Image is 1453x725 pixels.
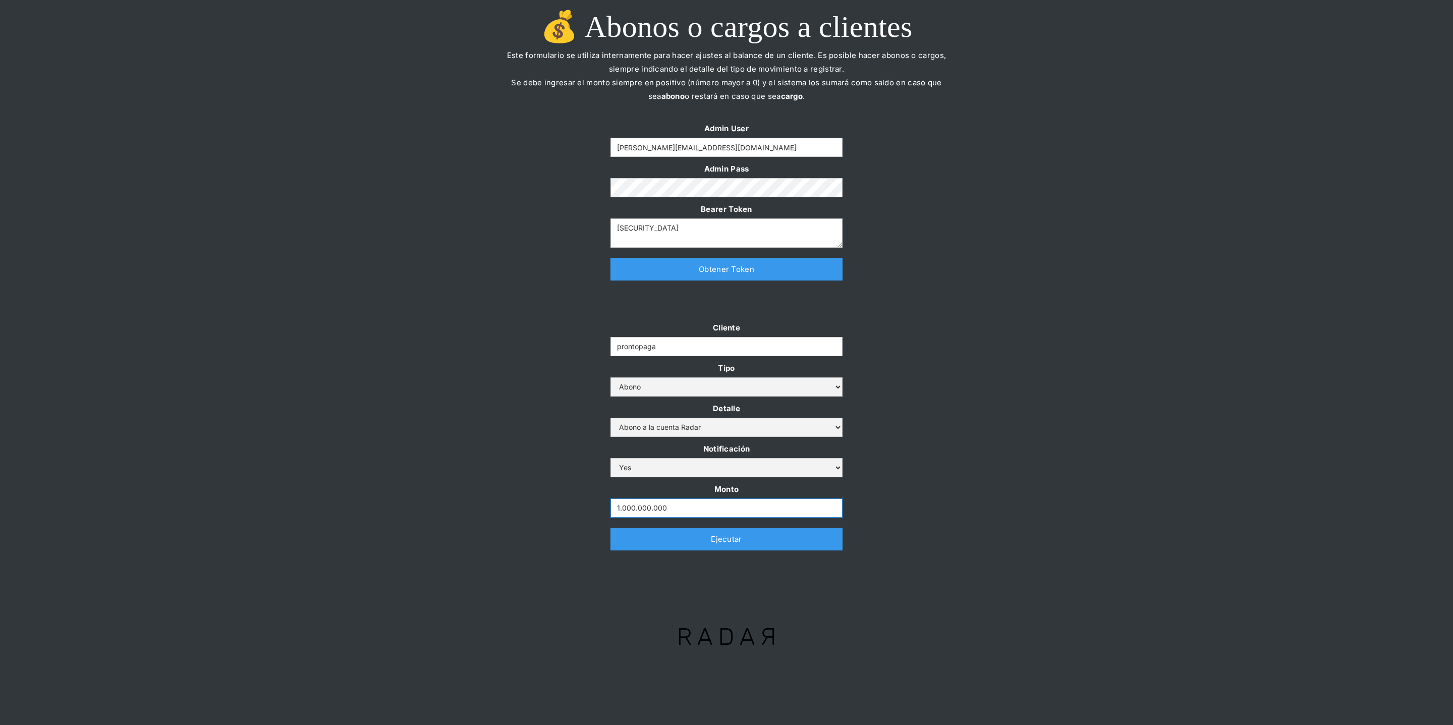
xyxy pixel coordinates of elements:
[610,162,843,176] label: Admin Pass
[610,442,843,456] label: Notificación
[610,202,843,216] label: Bearer Token
[610,528,843,550] a: Ejecutar
[610,498,843,518] input: Monto
[499,10,954,43] h1: 💰 Abonos o cargos a clientes
[610,402,843,415] label: Detalle
[661,91,685,101] strong: abono
[662,611,791,661] img: Logo Radar
[610,361,843,375] label: Tipo
[610,337,843,356] input: Example Text
[610,138,843,157] input: Example Text
[610,321,843,334] label: Cliente
[781,91,803,101] strong: cargo
[610,321,843,518] form: Form
[610,122,843,135] label: Admin User
[610,122,843,248] form: Form
[610,482,843,496] label: Monto
[499,48,954,117] p: Este formulario se utiliza internamente para hacer ajustes al balance de un cliente. Es posible h...
[610,258,843,281] a: Obtener Token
